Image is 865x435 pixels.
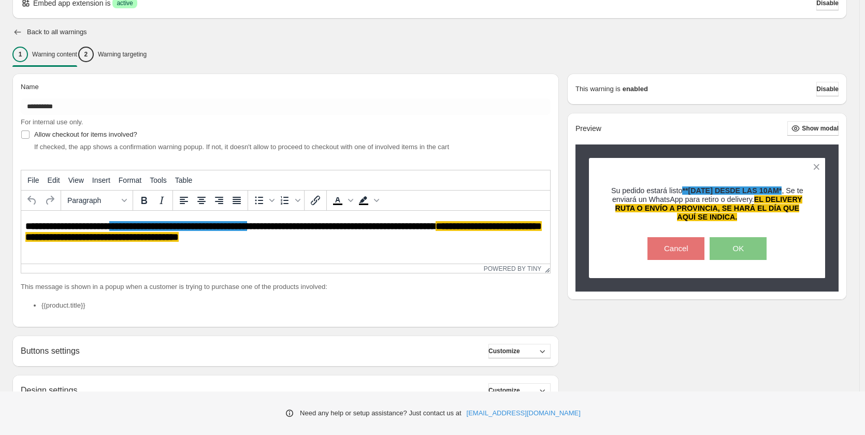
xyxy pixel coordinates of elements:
[135,192,153,209] button: Bold
[21,118,83,126] span: For internal use only.
[12,47,28,62] div: 1
[193,192,210,209] button: Align center
[175,192,193,209] button: Align left
[21,346,80,356] h2: Buttons settings
[34,143,449,151] span: If checked, the app shows a confirmation warning popup. If not, it doesn't allow to proceed to ch...
[488,386,520,395] span: Customize
[119,176,141,184] span: Format
[484,265,542,272] a: Powered by Tiny
[488,347,520,355] span: Customize
[682,186,782,195] span: **[DATE] DESDE LAS 10AM*
[710,237,767,260] button: OK
[12,44,77,65] button: 1Warning content
[63,192,131,209] button: Formats
[816,85,839,93] span: Disable
[228,192,246,209] button: Justify
[488,344,551,358] button: Customize
[67,196,118,205] span: Paragraph
[787,121,839,136] button: Show modal
[153,192,170,209] button: Italic
[92,176,110,184] span: Insert
[21,211,550,264] iframe: Rich Text Area
[23,192,41,209] button: Undo
[48,176,60,184] span: Edit
[276,192,302,209] div: Numbered list
[575,124,601,133] h2: Preview
[27,176,39,184] span: File
[575,84,621,94] p: This warning is
[802,124,839,133] span: Show modal
[488,383,551,398] button: Customize
[623,84,648,94] strong: enabled
[210,192,228,209] button: Align right
[467,408,581,418] a: [EMAIL_ADDRESS][DOMAIN_NAME]
[32,50,77,59] p: Warning content
[541,264,550,273] div: Resize
[21,282,551,292] p: This message is shown in a popup when a customer is trying to purchase one of the products involved:
[816,82,839,96] button: Disable
[329,192,355,209] div: Text color
[307,192,324,209] button: Insert/edit link
[250,192,276,209] div: Bullet list
[21,83,39,91] span: Name
[175,176,192,184] span: Table
[78,47,94,62] div: 2
[41,300,551,311] li: {{product.title}}
[355,192,381,209] div: Background color
[647,237,704,260] button: Cancel
[607,186,808,222] h3: Su pedido estará listo , Se te enviará un WhatsApp para retiro o delivery.
[34,130,137,138] span: Allow checkout for items involved?
[68,176,84,184] span: View
[98,50,147,59] p: Warning targeting
[21,385,77,395] h2: Design settings
[27,28,87,36] h2: Back to all warnings
[615,195,802,221] span: EL DELIVERY RUTA O ENVÍO A PROVINCIA, SE HARÁ EL DÍA QUE AQUÍ SE INDICA.
[78,44,147,65] button: 2Warning targeting
[41,192,59,209] button: Redo
[150,176,167,184] span: Tools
